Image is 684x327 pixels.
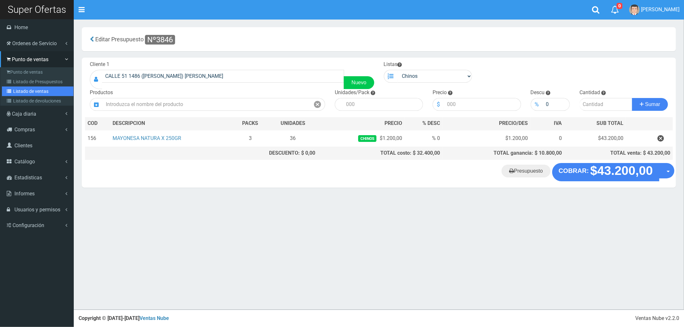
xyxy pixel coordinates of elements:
td: 156 [85,130,110,147]
img: User Image [629,4,640,15]
span: PRECIO [384,120,402,127]
div: TOTAL costo: $ 32.400,00 [320,150,440,157]
a: Listado de devoluciones [2,96,73,106]
span: Home [14,24,28,30]
td: 0 [531,130,565,147]
button: Sumar [632,98,668,111]
a: Presupuesto [502,165,551,177]
a: Punto de ventas [2,67,73,77]
span: Configuración [13,222,44,228]
th: COD [85,117,110,130]
span: Ordenes de Servicio [12,40,57,46]
td: % 0 [405,130,443,147]
span: Usuarios y permisos [14,207,60,213]
span: Caja diaria [12,111,36,117]
td: $1.200,00 [318,130,405,147]
td: 36 [268,130,317,147]
span: Clientes [14,143,32,149]
td: $43.200,00 [565,130,626,147]
div: TOTAL venta: $ 43.200,00 [567,150,670,157]
div: TOTAL ganancia: $ 10.800,00 [445,150,562,157]
span: IVA [554,120,562,126]
span: Punto de ventas [12,56,48,62]
a: Ventas Nube [139,315,169,321]
label: Descu [531,89,545,96]
div: % [531,98,543,111]
input: 000 [543,98,570,111]
label: Cliente 1 [90,61,109,68]
input: 000 [343,98,423,111]
th: UNIDADES [268,117,317,130]
span: Chinos [358,135,376,142]
td: $1.200,00 [443,130,530,147]
a: Listado de ventas [2,86,73,96]
th: PACKS [232,117,268,130]
span: CRIPCION [122,120,145,126]
div: $ [433,98,444,111]
button: COBRAR: $43.200,00 [552,163,659,181]
label: Cantidad [579,89,600,96]
input: Cantidad [579,98,632,111]
span: [PERSON_NAME] [641,6,680,12]
span: Informes [14,191,35,197]
div: Ventas Nube v2.2.0 [635,315,679,322]
span: Nº3846 [145,35,175,45]
th: DES [110,117,232,130]
a: MAYONESA NATURA X 250GR [113,135,181,141]
strong: Copyright © [DATE]-[DATE] [79,315,169,321]
span: Catálogo [14,159,35,165]
span: PRECIO/DES [499,120,528,126]
span: % DESC [422,120,440,126]
span: SUB TOTAL [596,120,623,127]
input: 000 [444,98,521,111]
td: 3 [232,130,268,147]
div: DESCUENTO: $ 0,00 [235,150,315,157]
a: Nuevo [344,76,374,89]
input: Introduzca el nombre del producto [103,98,310,111]
span: Editar Presupuesto [95,36,144,43]
label: Productos [90,89,113,96]
input: Consumidor Final [102,70,344,83]
strong: $43.200,00 [590,164,653,178]
a: Listado de Presupuestos [2,77,73,86]
label: Unidades/Pack [335,89,369,96]
span: Sumar [645,102,660,107]
span: Estadisticas [14,175,42,181]
span: 0 [617,3,622,9]
label: Precio [433,89,447,96]
span: Compras [14,127,35,133]
span: Super Ofertas [8,4,66,15]
strong: COBRAR: [559,167,589,174]
label: Listas [384,61,402,68]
